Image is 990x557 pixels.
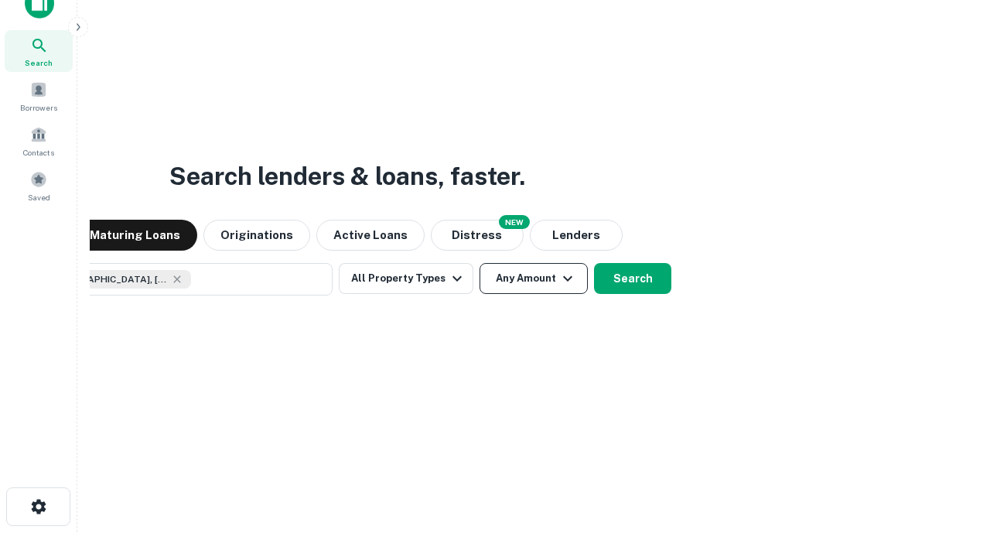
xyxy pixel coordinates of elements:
button: Search [594,263,671,294]
button: [GEOGRAPHIC_DATA], [GEOGRAPHIC_DATA], [GEOGRAPHIC_DATA] [23,263,333,296]
span: [GEOGRAPHIC_DATA], [GEOGRAPHIC_DATA], [GEOGRAPHIC_DATA] [52,272,168,286]
a: Search [5,30,73,72]
button: Search distressed loans with lien and other non-mortgage details. [431,220,524,251]
button: Active Loans [316,220,425,251]
iframe: Chat Widget [913,433,990,507]
a: Contacts [5,120,73,162]
button: Maturing Loans [73,220,197,251]
button: All Property Types [339,263,473,294]
span: Saved [28,191,50,203]
button: Originations [203,220,310,251]
div: NEW [499,215,530,229]
span: Contacts [23,146,54,159]
a: Saved [5,165,73,207]
button: Lenders [530,220,623,251]
span: Search [25,56,53,69]
button: Any Amount [480,263,588,294]
h3: Search lenders & loans, faster. [169,158,525,195]
a: Borrowers [5,75,73,117]
span: Borrowers [20,101,57,114]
